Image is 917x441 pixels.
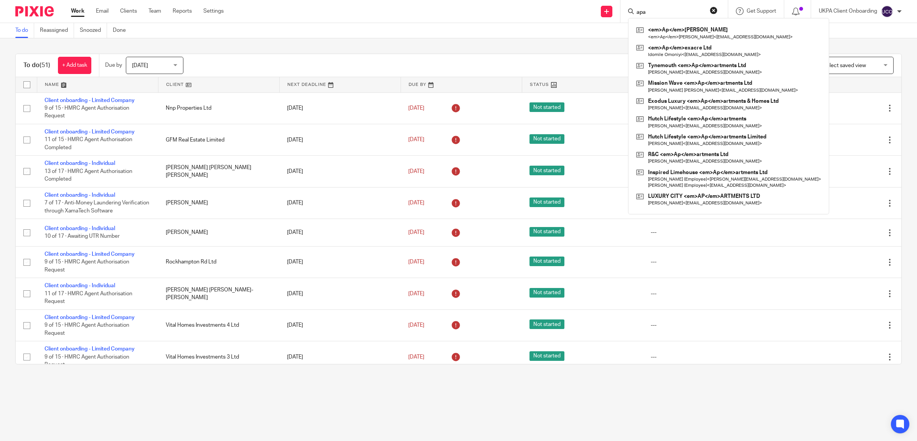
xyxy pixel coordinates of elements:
a: Email [96,7,109,15]
div: --- [651,353,772,361]
a: Client onboarding - Limited Company [45,346,135,352]
span: Not started [529,134,564,144]
span: [DATE] [408,259,424,265]
span: 11 of 15 · HMRC Agent Authorisation Completed [45,137,132,151]
a: Done [113,23,132,38]
td: [PERSON_NAME] [158,219,279,246]
a: Client onboarding - Individual [45,283,115,288]
a: Client onboarding - Limited Company [45,252,135,257]
a: Snoozed [80,23,107,38]
td: Nnp Properties Ltd [158,92,279,124]
span: [DATE] [408,354,424,360]
span: 11 of 17 · HMRC Agent Authorisation Request [45,291,132,304]
div: --- [651,290,772,298]
a: Team [148,7,161,15]
td: [DATE] [279,309,401,341]
span: 9 of 15 · HMRC Agent Authorisation Request [45,259,129,273]
img: svg%3E [881,5,893,18]
span: Not started [529,257,564,266]
td: Vital Homes Investments 4 Ltd [158,309,279,341]
td: [DATE] [279,219,401,246]
a: Reassigned [40,23,74,38]
span: 9 of 15 · HMRC Agent Authorisation Request [45,323,129,336]
td: [DATE] [279,187,401,219]
a: Client onboarding - Individual [45,161,115,166]
span: [DATE] [408,105,424,111]
span: Select saved view [823,63,866,68]
a: Client onboarding - Individual [45,193,115,198]
button: Clear [710,7,717,14]
a: To do [15,23,34,38]
td: [PERSON_NAME] [158,187,279,219]
img: Pixie [15,6,54,16]
a: Client onboarding - Limited Company [45,98,135,103]
td: Vital Homes Investments 3 Ltd [158,341,279,373]
td: Rockhampton Rd Ltd [158,246,279,278]
span: Not started [529,319,564,329]
td: [DATE] [279,156,401,187]
span: [DATE] [408,230,424,235]
p: Due by [105,61,122,69]
span: Not started [529,166,564,175]
td: [DATE] [279,92,401,124]
a: + Add task [58,57,91,74]
input: Search [636,9,705,16]
h1: To do [23,61,50,69]
span: [DATE] [408,291,424,296]
span: 9 of 15 · HMRC Agent Authorisation Request [45,354,129,368]
a: Client onboarding - Limited Company [45,315,135,320]
a: Clients [120,7,137,15]
a: Settings [203,7,224,15]
span: (51) [40,62,50,68]
div: --- [651,321,772,329]
span: [DATE] [132,63,148,68]
a: Work [71,7,84,15]
span: [DATE] [408,169,424,174]
a: Client onboarding - Limited Company [45,129,135,135]
span: [DATE] [408,137,424,143]
span: Not started [529,351,564,361]
span: Get Support [747,8,776,14]
p: UKPA Client Onboarding [819,7,877,15]
span: Not started [529,288,564,298]
span: 10 of 17 · Awaiting UTR Number [45,234,120,239]
span: 9 of 15 · HMRC Agent Authorisation Request [45,105,129,119]
span: Not started [529,227,564,237]
div: --- [651,229,772,236]
td: GFM Real Estate Limited [158,124,279,155]
a: Client onboarding - Individual [45,226,115,231]
span: 7 of 17 · Anti-Money Laundering Verification through XamaTech Software [45,200,149,214]
td: [DATE] [279,341,401,373]
span: [DATE] [408,200,424,206]
td: [PERSON_NAME] [PERSON_NAME] [PERSON_NAME] [158,156,279,187]
td: [DATE] [279,124,401,155]
td: [PERSON_NAME] [PERSON_NAME]-[PERSON_NAME] [158,278,279,309]
a: Reports [173,7,192,15]
span: Not started [529,197,564,207]
span: 13 of 17 · HMRC Agent Authorisation Completed [45,169,132,182]
span: [DATE] [408,323,424,328]
div: --- [651,258,772,266]
td: [DATE] [279,278,401,309]
td: [DATE] [279,246,401,278]
span: Not started [529,102,564,112]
